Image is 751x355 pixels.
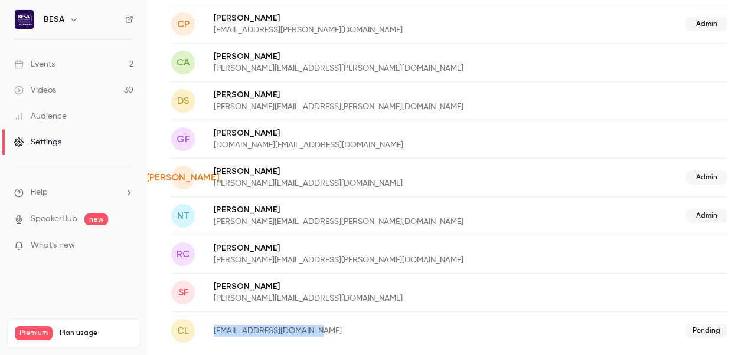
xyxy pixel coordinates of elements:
[146,170,220,185] span: [PERSON_NAME]
[15,340,37,351] p: Videos
[31,239,75,252] span: What's new
[177,132,190,146] span: GF
[14,84,56,96] div: Videos
[119,241,133,251] iframe: Noticeable Trigger
[214,24,544,36] p: [EMAIL_ADDRESS][PERSON_NAME][DOMAIN_NAME]
[214,12,544,24] p: [PERSON_NAME]
[177,17,190,31] span: CP
[14,110,67,122] div: Audience
[214,127,566,139] p: [PERSON_NAME]
[177,324,189,338] span: cl
[214,281,565,292] p: [PERSON_NAME]
[214,216,575,228] p: [PERSON_NAME][EMAIL_ADDRESS][PERSON_NAME][DOMAIN_NAME]
[177,55,190,70] span: CA
[177,247,190,261] span: RC
[31,213,77,225] a: SpeakerHub
[686,17,727,31] span: Admin
[84,213,108,225] span: new
[214,254,596,266] p: [PERSON_NAME][EMAIL_ADDRESS][PERSON_NAME][DOMAIN_NAME]
[15,10,34,29] img: BESA
[178,285,188,300] span: SF
[14,186,133,199] li: help-dropdown-opener
[14,58,55,70] div: Events
[686,209,727,223] span: Admin
[214,51,596,63] p: [PERSON_NAME]
[14,136,61,148] div: Settings
[214,101,596,113] p: [PERSON_NAME][EMAIL_ADDRESS][PERSON_NAME][DOMAIN_NAME]
[214,166,544,177] p: [PERSON_NAME]
[214,204,575,216] p: [PERSON_NAME]
[214,177,544,189] p: [PERSON_NAME][EMAIL_ADDRESS][DOMAIN_NAME]
[214,242,596,254] p: [PERSON_NAME]
[214,89,596,101] p: [PERSON_NAME]
[214,63,596,74] p: [PERSON_NAME][EMAIL_ADDRESS][PERSON_NAME][DOMAIN_NAME]
[60,328,133,338] span: Plan usage
[177,94,189,108] span: DS
[107,340,133,351] p: / 300
[214,292,565,304] p: [PERSON_NAME][EMAIL_ADDRESS][DOMAIN_NAME]
[15,326,53,340] span: Premium
[685,324,727,338] span: Pending
[31,186,48,199] span: Help
[107,342,115,349] span: 37
[686,170,727,185] span: Admin
[214,139,566,151] p: [DOMAIN_NAME][EMAIL_ADDRESS][DOMAIN_NAME]
[44,14,64,25] h6: BESA
[177,209,190,223] span: NT
[214,325,514,337] p: [EMAIL_ADDRESS][DOMAIN_NAME]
